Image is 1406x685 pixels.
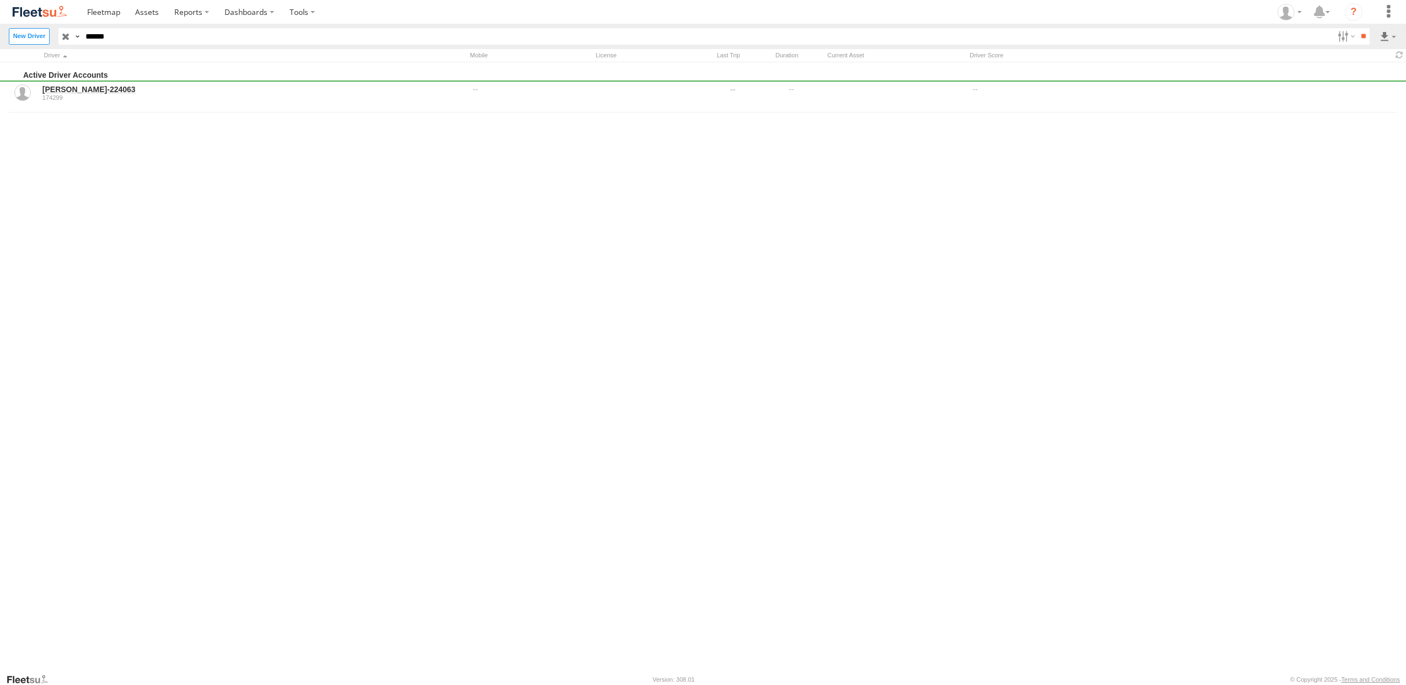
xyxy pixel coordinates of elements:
div: 174299 [42,94,466,101]
div: Nizarudeen Shajahan [1274,4,1306,20]
div: © Copyright 2025 - [1290,676,1400,683]
label: Search Filter Options [1333,28,1357,44]
div: Mobile [467,50,589,61]
div: Version: 308.01 [653,676,694,683]
div: Click to Sort [41,50,463,61]
div: License [593,50,703,61]
a: Visit our Website [6,674,57,685]
a: Terms and Conditions [1341,676,1400,683]
div: Driver Score [967,50,1389,61]
div: Duration [754,50,820,61]
span: Refresh [1393,50,1406,61]
label: Create New Driver [9,28,50,44]
label: Export results as... [1378,28,1397,44]
div: Last Trip [708,50,750,61]
img: fleetsu-logo-horizontal.svg [11,4,68,19]
i: ? [1345,3,1362,21]
label: Search Query [73,28,82,44]
a: [PERSON_NAME]-224063 [42,84,466,94]
div: Current Asset [825,50,963,61]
